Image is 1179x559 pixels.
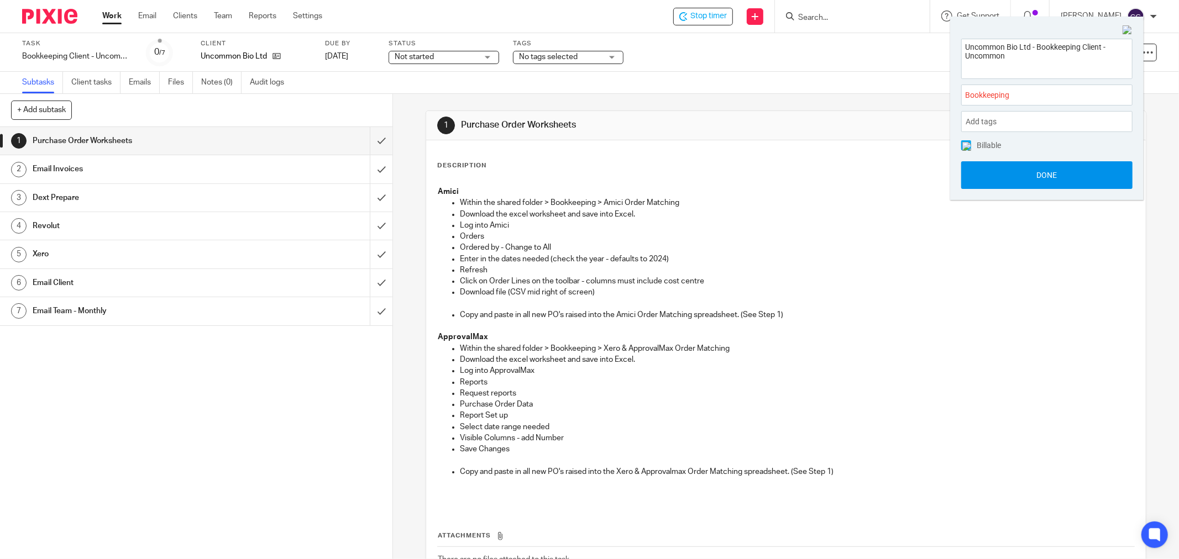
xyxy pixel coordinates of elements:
p: Visible Columns - add Number [460,433,1134,444]
p: Download the excel worksheet and save into Excel. [460,354,1134,365]
p: Download file (CSV mid right of screen) [460,287,1134,298]
div: 4 [11,218,27,234]
p: Report Set up [460,410,1134,421]
a: Audit logs [250,72,292,93]
a: Team [214,10,232,22]
img: checked.png [962,142,971,151]
span: Stop timer [690,10,727,22]
a: Notes (0) [201,72,242,93]
p: Ordered by - Change to All [460,242,1134,253]
img: Close [1123,25,1133,35]
h1: Email Client [33,275,250,291]
h1: Dext Prepare [33,189,250,206]
a: Email [138,10,156,22]
h1: Xero [33,246,250,262]
button: + Add subtask [11,101,72,119]
input: Search [797,13,897,23]
p: Uncommon Bio Ltd [201,51,267,62]
p: Description [437,161,486,170]
p: Copy and paste in all new PO's raised into the Xero & Approvalmax Order Matching spreadsheet. (Se... [460,466,1134,477]
div: 2 [11,162,27,177]
p: Refresh [460,265,1134,276]
small: /7 [159,50,165,56]
span: [DATE] [325,52,348,60]
span: Billable [977,141,1001,149]
div: Uncommon Bio Ltd - Bookkeeping Client - Uncommon [673,8,733,25]
p: Select date range needed [460,421,1134,433]
span: Bookkeeping [965,89,1104,101]
a: Subtasks [22,72,63,93]
p: Log into Amici [460,220,1134,231]
img: svg%3E [1127,8,1145,25]
p: Log into ApprovalMax [460,365,1134,376]
label: Due by [325,39,375,48]
a: Reports [249,10,276,22]
p: Reports [460,377,1134,388]
span: Attachments [438,532,491,539]
h1: Email Invoices [33,161,250,177]
p: Click on Order Lines on the toolbar - columns must include cost centre [460,276,1134,287]
textarea: Uncommon Bio Ltd - Bookkeeping Client - Uncommon [962,39,1132,75]
div: 0 [154,46,165,59]
div: 7 [11,303,27,319]
span: Add tags [966,113,1002,130]
a: Client tasks [71,72,120,93]
label: Client [201,39,311,48]
h1: Purchase Order Worksheets [461,119,810,131]
label: Status [389,39,499,48]
div: 3 [11,190,27,205]
h1: Email Team - Monthly [33,303,250,319]
label: Task [22,39,133,48]
p: Purchase Order Data [460,399,1134,410]
span: Get Support [957,12,999,20]
div: Project: Bookkeeping [961,85,1133,106]
p: Save Changes [460,444,1134,455]
a: Clients [173,10,197,22]
div: 6 [11,275,27,291]
div: 5 [11,247,27,262]
a: Work [102,10,122,22]
p: Download the excel worksheet and save into Excel. [460,209,1134,220]
div: 1 [11,133,27,149]
p: Within the shared folder > Bookkeeping > Xero & ApprovalMax Order Matching [460,343,1134,354]
span: No tags selected [519,53,578,61]
a: Settings [293,10,322,22]
img: Pixie [22,9,77,24]
label: Tags [513,39,623,48]
h1: Purchase Order Worksheets [33,133,250,149]
span: Not started [395,53,434,61]
a: Emails [129,72,160,93]
p: Orders [460,231,1134,242]
p: Within the shared folder > Bookkeeping > Amici Order Matching [460,197,1134,208]
strong: ApprovalMax [438,333,488,341]
h1: Revolut [33,218,250,234]
p: Enter in the dates needed (check the year - defaults to 2024) [460,254,1134,265]
p: Copy and paste in all new PO's raised into the Amici Order Matching spreadsheet. (See Step 1) [460,309,1134,320]
a: Files [168,72,193,93]
div: Bookkeeping Client - Uncommon [22,51,133,62]
div: 1 [437,117,455,134]
strong: Amici [438,188,459,196]
p: Request reports [460,388,1134,399]
p: [PERSON_NAME] [1061,10,1122,22]
button: Done [961,161,1133,189]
